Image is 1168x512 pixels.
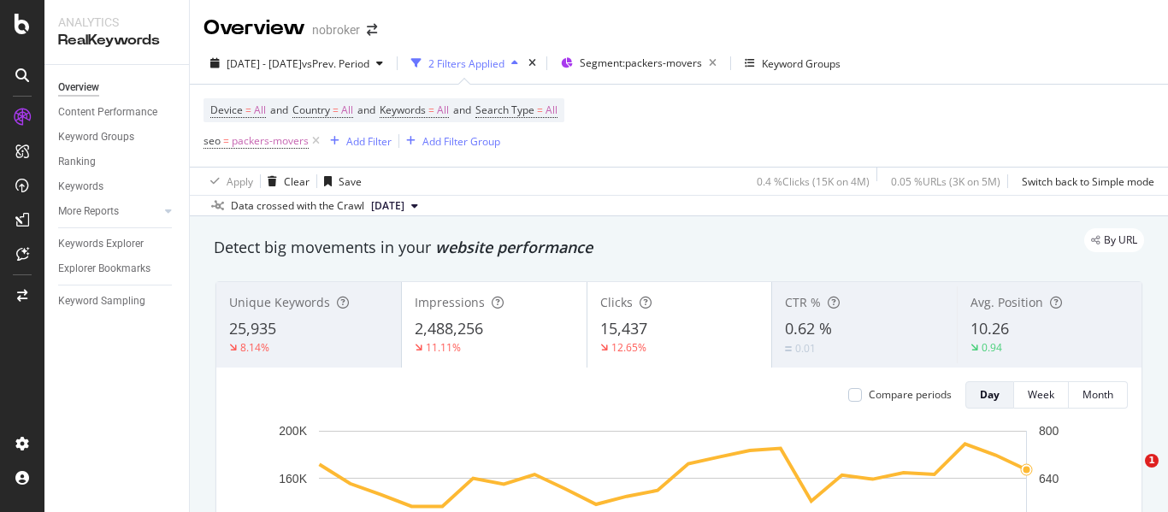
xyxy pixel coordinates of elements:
[1039,424,1059,438] text: 800
[970,294,1043,310] span: Avg. Position
[399,131,500,151] button: Add Filter Group
[58,235,144,253] div: Keywords Explorer
[453,103,471,117] span: and
[229,318,276,338] span: 25,935
[279,472,307,486] text: 160K
[611,340,646,355] div: 12.65%
[254,98,266,122] span: All
[537,103,543,117] span: =
[364,196,425,216] button: [DATE]
[312,21,360,38] div: nobroker
[232,129,309,153] span: packers-movers
[58,292,177,310] a: Keyword Sampling
[891,174,1000,189] div: 0.05 % URLs ( 3K on 5M )
[1022,174,1154,189] div: Switch back to Simple mode
[270,103,288,117] span: and
[204,14,305,43] div: Overview
[600,318,647,338] span: 15,437
[1028,387,1054,402] div: Week
[428,103,434,117] span: =
[58,153,177,171] a: Ranking
[426,340,461,355] div: 11.11%
[404,50,525,77] button: 2 Filters Applied
[357,103,375,117] span: and
[58,178,177,196] a: Keywords
[970,318,1009,338] span: 10.26
[1110,454,1151,495] iframe: Intercom live chat
[341,98,353,122] span: All
[245,103,251,117] span: =
[58,260,177,278] a: Explorer Bookmarks
[204,133,221,148] span: seo
[1069,381,1128,409] button: Month
[785,346,792,351] img: Equal
[204,50,390,77] button: [DATE] - [DATE]vsPrev. Period
[227,56,302,71] span: [DATE] - [DATE]
[204,168,253,195] button: Apply
[982,340,1002,355] div: 0.94
[323,131,392,151] button: Add Filter
[279,424,307,438] text: 200K
[58,203,160,221] a: More Reports
[339,174,362,189] div: Save
[284,174,310,189] div: Clear
[1039,472,1059,486] text: 640
[58,178,103,196] div: Keywords
[58,31,175,50] div: RealKeywords
[546,98,557,122] span: All
[58,128,177,146] a: Keyword Groups
[795,341,816,356] div: 0.01
[58,260,150,278] div: Explorer Bookmarks
[525,55,540,72] div: times
[380,103,426,117] span: Keywords
[58,153,96,171] div: Ranking
[227,174,253,189] div: Apply
[428,56,504,71] div: 2 Filters Applied
[980,387,1000,402] div: Day
[58,292,145,310] div: Keyword Sampling
[1084,228,1144,252] div: legacy label
[317,168,362,195] button: Save
[415,318,483,338] span: 2,488,256
[240,340,269,355] div: 8.14%
[346,134,392,149] div: Add Filter
[1145,454,1159,468] span: 1
[762,56,841,71] div: Keyword Groups
[58,79,99,97] div: Overview
[869,387,952,402] div: Compare periods
[333,103,339,117] span: =
[367,24,377,36] div: arrow-right-arrow-left
[422,134,500,149] div: Add Filter Group
[58,103,177,121] a: Content Performance
[554,50,723,77] button: Segment:packers-movers
[229,294,330,310] span: Unique Keywords
[58,14,175,31] div: Analytics
[1014,381,1069,409] button: Week
[1015,168,1154,195] button: Switch back to Simple mode
[757,174,870,189] div: 0.4 % Clicks ( 15K on 4M )
[58,103,157,121] div: Content Performance
[475,103,534,117] span: Search Type
[600,294,633,310] span: Clicks
[58,235,177,253] a: Keywords Explorer
[223,133,229,148] span: =
[785,318,832,338] span: 0.62 %
[371,198,404,214] span: 2025 Sep. 1st
[58,203,119,221] div: More Reports
[785,294,821,310] span: CTR %
[738,50,847,77] button: Keyword Groups
[1104,235,1137,245] span: By URL
[965,381,1014,409] button: Day
[437,98,449,122] span: All
[58,128,134,146] div: Keyword Groups
[292,103,330,117] span: Country
[580,56,702,70] span: Segment: packers-movers
[58,79,177,97] a: Overview
[231,198,364,214] div: Data crossed with the Crawl
[415,294,485,310] span: Impressions
[210,103,243,117] span: Device
[261,168,310,195] button: Clear
[302,56,369,71] span: vs Prev. Period
[1082,387,1113,402] div: Month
